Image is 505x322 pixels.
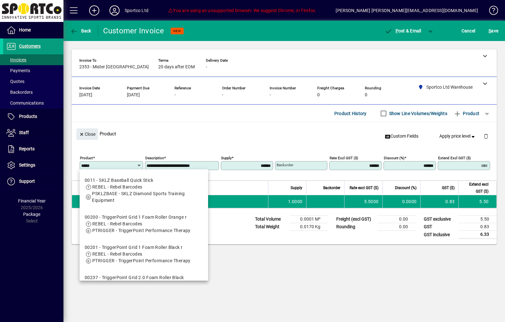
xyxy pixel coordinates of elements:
span: Close [79,129,95,140]
span: REBEL - Rebel Barcodes [92,221,142,226]
span: 1.0000 [288,198,303,205]
span: Back [70,28,91,33]
span: GST ($) [442,184,455,191]
div: [PERSON_NAME] [PERSON_NAME][EMAIL_ADDRESS][DOMAIN_NAME] [336,5,478,16]
a: Products [3,109,63,125]
span: - [270,92,271,98]
td: Freight (excl GST) [333,216,377,223]
button: Close [76,128,98,140]
td: 0.83 [420,195,458,208]
span: Discount (%) [395,184,416,191]
a: Knowledge Base [484,1,497,22]
button: Product History [332,108,369,119]
td: GST exclusive [421,216,459,223]
span: Support [19,179,35,184]
span: You are using an unsupported browser. We suggest Chrome, or Firefox. [168,8,316,13]
td: Rounding [333,223,377,231]
mat-option: 00201 - TriggerPoint Grid 1 Foam Roller Black r [80,239,208,269]
button: Apply price level [437,131,479,142]
button: Add [84,5,104,16]
mat-label: Description [145,156,164,160]
span: ost & Email [384,28,421,33]
td: Total Weight [252,223,290,231]
label: Show Line Volumes/Weights [388,110,447,117]
button: Back [69,25,93,37]
span: Backorder [323,184,340,191]
span: Quotes [6,79,24,84]
span: Custom Fields [385,133,418,140]
button: Delete [478,128,494,144]
app-page-header-button: Delete [478,133,494,139]
span: P [396,28,398,33]
span: Communications [6,100,44,106]
td: 5.50 [459,216,497,223]
td: GST inclusive [421,231,459,239]
a: Staff [3,125,63,141]
button: Cancel [460,25,477,37]
div: Product [72,122,497,145]
span: Invoices [6,57,26,62]
span: 2353 - Mister [GEOGRAPHIC_DATA] [79,65,149,70]
td: Total Volume [252,216,290,223]
div: 0011 - SKLZ Baseball Quick Stick [85,177,203,184]
span: Product [454,108,479,119]
div: 00237 - TriggerPoint Grid 2.0 Foam Roller Black [85,274,191,281]
span: - [222,92,223,98]
td: 0.00 [377,223,416,231]
button: Product [450,108,482,119]
a: Settings [3,157,63,173]
span: Product History [334,108,367,119]
span: - [206,65,207,70]
div: Sportco Ltd [125,5,148,16]
button: Save [487,25,500,37]
span: Reports [19,146,35,151]
span: PTRIGGER - TriggerPoint Performance Therapy [92,228,191,233]
div: 00201 - TriggerPoint Grid 1 Foam Roller Black r [85,244,191,251]
mat-label: Supply [221,156,232,160]
span: ave [489,26,498,36]
td: 0.0001 M³ [290,216,328,223]
span: Settings [19,162,35,168]
button: Custom Fields [382,131,421,142]
span: [DATE] [79,92,92,98]
mat-label: Product [80,156,93,160]
a: Invoices [3,54,63,65]
td: 5.50 [458,195,496,208]
a: Communications [3,98,63,108]
span: Backorders [6,90,33,95]
a: Support [3,174,63,189]
mat-option: 00237 - TriggerPoint Grid 2.0 Foam Roller Black [80,269,208,299]
span: Products [19,114,37,119]
mat-label: Backorder [277,163,293,167]
a: Reports [3,141,63,157]
span: REBEL - Rebel Barcodes [92,184,142,189]
span: S [489,28,491,33]
span: Package [23,212,40,217]
td: 0.0000 [382,195,420,208]
span: Financial Year [18,198,46,203]
a: Quotes [3,76,63,87]
div: Customer Invoice [103,26,164,36]
mat-label: Discount (%) [384,156,404,160]
span: Customers [19,44,41,49]
a: Payments [3,65,63,76]
span: Apply price level [439,133,476,140]
span: REBEL - Rebel Barcodes [92,251,142,257]
span: 0 [365,92,367,98]
a: Backorders [3,87,63,98]
div: 5.5000 [348,198,378,205]
td: GST [421,223,459,231]
span: Extend excl GST ($) [462,181,489,195]
mat-option: 0011 - SKLZ Baseball Quick Stick [80,172,208,209]
td: 0.00 [377,216,416,223]
td: 6.33 [459,231,497,239]
span: NEW [173,29,181,33]
mat-label: Rate excl GST ($) [330,156,358,160]
span: Supply [291,184,302,191]
div: 00200 - TriggerPoint Grid 1 Foam Roller Orange r [85,214,191,221]
a: Home [3,22,63,38]
button: Post & Email [381,25,424,37]
span: Payments [6,68,30,73]
span: Cancel [462,26,475,36]
td: 0.0170 Kg [290,223,328,231]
